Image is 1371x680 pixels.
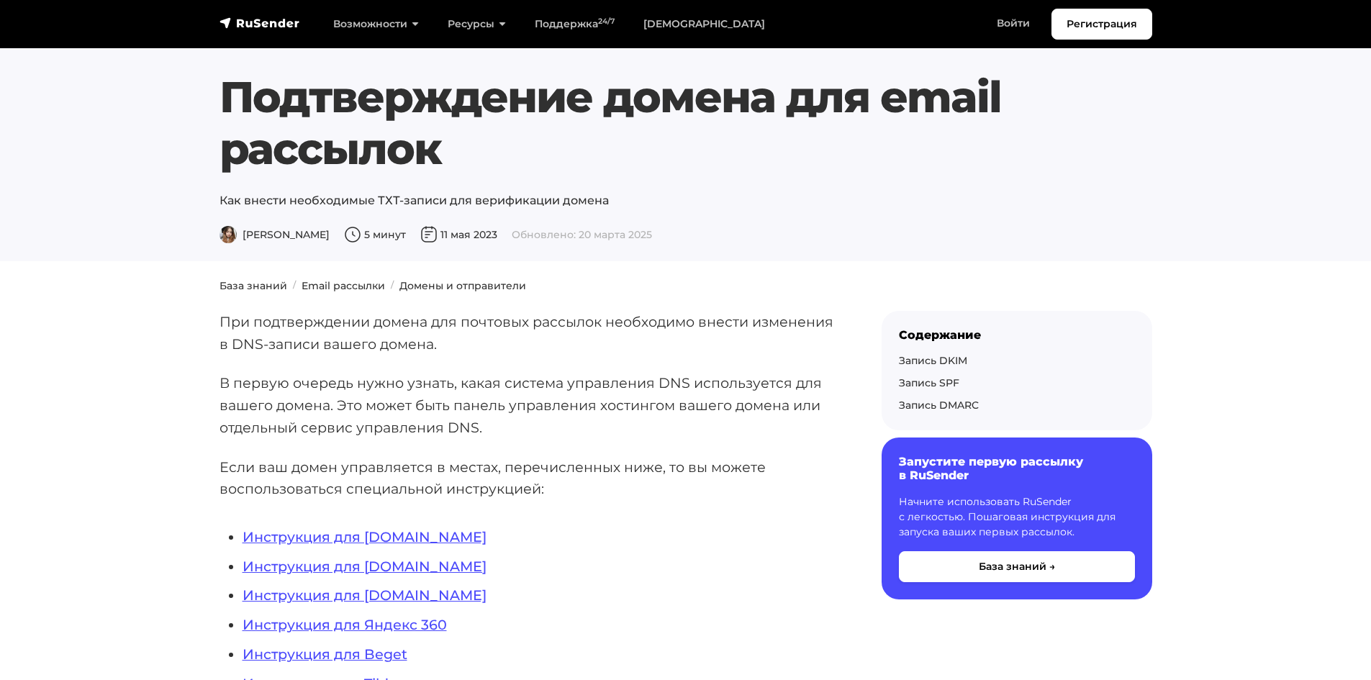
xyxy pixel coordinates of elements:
[220,456,836,500] p: Если ваш домен управляется в местах, перечисленных ниже, то вы можете воспользоваться специальной...
[319,9,433,39] a: Возможности
[420,226,438,243] img: Дата публикации
[220,372,836,438] p: В первую очередь нужно узнать, какая система управления DNS используется для вашего домена. Это м...
[899,399,979,412] a: Запись DMARC
[420,228,497,241] span: 11 мая 2023
[220,192,1152,209] p: Как внести необходимые ТХТ-записи для верификации домена
[220,311,836,355] p: При подтверждении домена для почтовых рассылок необходимо внести изменения в DNS-записи вашего до...
[882,438,1152,599] a: Запустите первую рассылку в RuSender Начните использовать RuSender с легкостью. Пошаговая инструк...
[243,645,407,663] a: Инструкция для Beget
[220,228,330,241] span: [PERSON_NAME]
[899,494,1135,540] p: Начните использовать RuSender с легкостью. Пошаговая инструкция для запуска ваших первых рассылок.
[243,616,447,633] a: Инструкция для Яндекс 360
[598,17,615,26] sup: 24/7
[220,279,287,292] a: База знаний
[243,586,487,604] a: Инструкция для [DOMAIN_NAME]
[899,354,967,367] a: Запись DKIM
[243,558,487,575] a: Инструкция для [DOMAIN_NAME]
[399,279,526,292] a: Домены и отправители
[899,455,1135,482] h6: Запустите первую рассылку в RuSender
[520,9,629,39] a: Поддержка24/7
[899,376,959,389] a: Запись SPF
[211,278,1161,294] nav: breadcrumb
[899,328,1135,342] div: Содержание
[344,226,361,243] img: Время чтения
[344,228,406,241] span: 5 минут
[512,228,652,241] span: Обновлено: 20 марта 2025
[302,279,385,292] a: Email рассылки
[982,9,1044,38] a: Войти
[433,9,520,39] a: Ресурсы
[899,551,1135,582] button: База знаний →
[629,9,779,39] a: [DEMOGRAPHIC_DATA]
[243,528,487,545] a: Инструкция для [DOMAIN_NAME]
[220,71,1152,175] h1: Подтверждение домена для email рассылок
[220,16,300,30] img: RuSender
[1051,9,1152,40] a: Регистрация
